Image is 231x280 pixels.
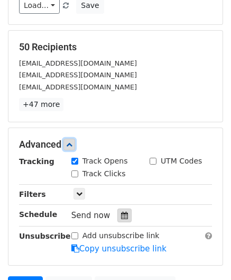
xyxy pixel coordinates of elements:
strong: Filters [19,190,46,198]
h5: Advanced [19,139,212,150]
label: Add unsubscribe link [82,230,160,241]
strong: Schedule [19,210,57,219]
a: +47 more [19,98,63,111]
h5: 50 Recipients [19,41,212,53]
small: [EMAIL_ADDRESS][DOMAIN_NAME] [19,71,137,79]
small: [EMAIL_ADDRESS][DOMAIN_NAME] [19,83,137,91]
strong: Unsubscribe [19,232,71,240]
label: Track Clicks [82,168,126,179]
label: UTM Codes [161,156,202,167]
strong: Tracking [19,157,54,166]
small: [EMAIL_ADDRESS][DOMAIN_NAME] [19,59,137,67]
iframe: Chat Widget [178,229,231,280]
label: Track Opens [82,156,128,167]
a: Copy unsubscribe link [71,244,167,254]
span: Send now [71,211,110,220]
